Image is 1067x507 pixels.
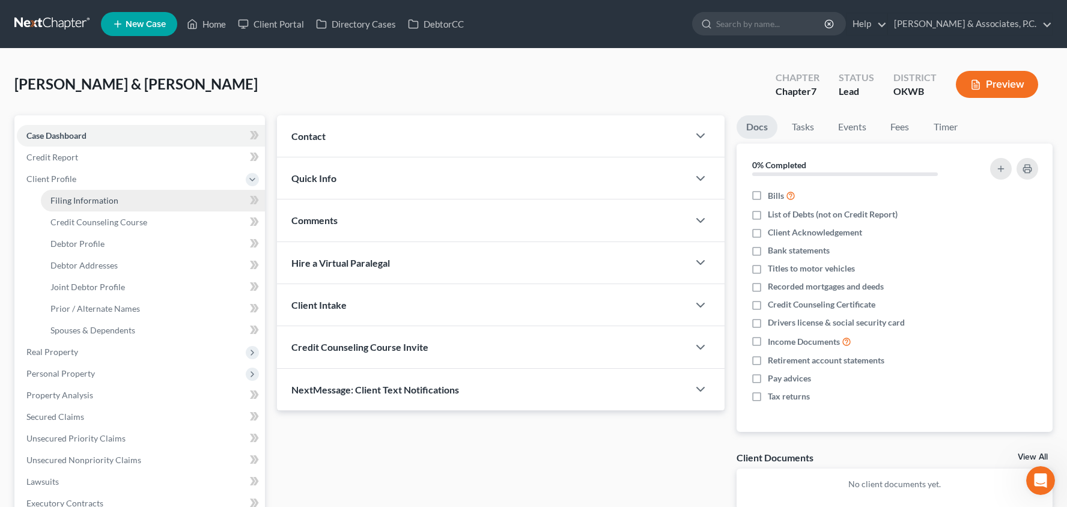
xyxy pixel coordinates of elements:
[776,85,819,99] div: Chapter
[26,433,126,443] span: Unsecured Priority Claims
[26,368,95,378] span: Personal Property
[50,303,140,314] span: Prior / Alternate Names
[752,160,806,170] strong: 0% Completed
[737,115,777,139] a: Docs
[76,393,86,403] button: Start recording
[188,5,211,28] button: Home
[26,174,76,184] span: Client Profile
[19,131,187,213] div: The court has added a new Credit Counseling Field that we need to update upon filing. Please remo...
[58,15,112,27] p: Active 3h ago
[41,276,265,298] a: Joint Debtor Profile
[126,20,166,29] span: New Case
[291,172,336,184] span: Quick Info
[26,152,78,162] span: Credit Report
[839,71,874,85] div: Status
[50,260,118,270] span: Debtor Addresses
[291,341,428,353] span: Credit Counseling Course Invite
[41,320,265,341] a: Spouses & Dependents
[26,130,87,141] span: Case Dashboard
[768,336,840,348] span: Income Documents
[291,299,347,311] span: Client Intake
[291,384,459,395] span: NextMessage: Client Text Notifications
[828,115,876,139] a: Events
[26,390,93,400] span: Property Analysis
[17,125,265,147] a: Case Dashboard
[893,85,937,99] div: OKWB
[206,389,225,408] button: Send a message…
[50,217,147,227] span: Credit Counseling Course
[58,6,136,15] h1: [PERSON_NAME]
[50,238,105,249] span: Debtor Profile
[10,368,230,389] textarea: Message…
[881,115,919,139] a: Fees
[41,211,265,233] a: Credit Counseling Course
[26,455,141,465] span: Unsecured Nonpriority Claims
[41,233,265,255] a: Debtor Profile
[14,75,258,93] span: [PERSON_NAME] & [PERSON_NAME]
[10,94,231,247] div: Katie says…
[839,85,874,99] div: Lead
[768,208,898,220] span: List of Debts (not on Credit Report)
[888,13,1052,35] a: [PERSON_NAME] & Associates, P.C.
[17,449,265,471] a: Unsecured Nonpriority Claims
[847,13,887,35] a: Help
[41,255,265,276] a: Debtor Addresses
[716,13,826,35] input: Search by name...
[782,115,824,139] a: Tasks
[19,223,114,230] div: [PERSON_NAME] • 2h ago
[768,190,784,202] span: Bills
[38,393,47,403] button: Gif picker
[768,317,905,329] span: Drivers license & social security card
[41,298,265,320] a: Prior / Alternate Names
[768,372,811,384] span: Pay advices
[10,94,197,220] div: 🚨ATTN: [GEOGRAPHIC_DATA] of [US_STATE]The court has added a new Credit Counseling Field that we n...
[1018,453,1048,461] a: View All
[17,384,265,406] a: Property Analysis
[768,390,810,402] span: Tax returns
[776,71,819,85] div: Chapter
[181,13,232,35] a: Home
[17,406,265,428] a: Secured Claims
[811,85,816,97] span: 7
[19,393,28,403] button: Emoji picker
[310,13,402,35] a: Directory Cases
[17,471,265,493] a: Lawsuits
[34,7,53,26] img: Profile image for Katie
[768,244,830,257] span: Bank statements
[768,281,884,293] span: Recorded mortgages and deeds
[232,13,310,35] a: Client Portal
[737,451,813,464] div: Client Documents
[291,130,326,142] span: Contact
[211,5,233,26] div: Close
[956,71,1038,98] button: Preview
[19,102,171,124] b: 🚨ATTN: [GEOGRAPHIC_DATA] of [US_STATE]
[41,190,265,211] a: Filing Information
[893,71,937,85] div: District
[291,257,390,269] span: Hire a Virtual Paralegal
[17,428,265,449] a: Unsecured Priority Claims
[768,299,875,311] span: Credit Counseling Certificate
[1026,466,1055,495] iframe: Intercom live chat
[17,147,265,168] a: Credit Report
[50,325,135,335] span: Spouses & Dependents
[8,5,31,28] button: go back
[291,214,338,226] span: Comments
[50,282,125,292] span: Joint Debtor Profile
[26,347,78,357] span: Real Property
[746,478,1043,490] p: No client documents yet.
[768,263,855,275] span: Titles to motor vehicles
[50,195,118,205] span: Filing Information
[26,411,84,422] span: Secured Claims
[57,393,67,403] button: Upload attachment
[768,354,884,366] span: Retirement account statements
[768,226,862,238] span: Client Acknowledgement
[26,476,59,487] span: Lawsuits
[402,13,470,35] a: DebtorCC
[924,115,967,139] a: Timer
